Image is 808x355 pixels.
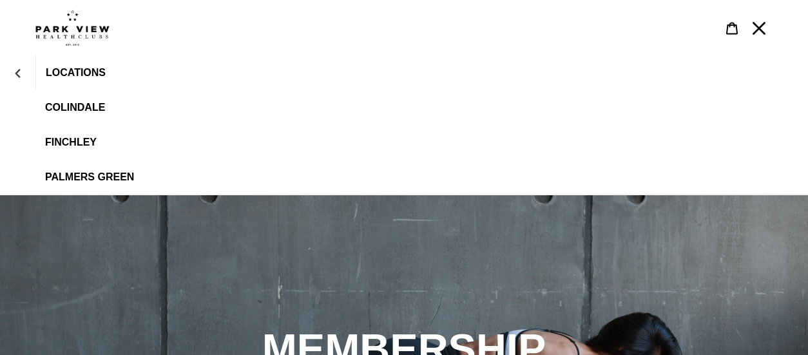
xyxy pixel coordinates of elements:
[35,10,110,46] img: Park view health clubs is a gym near you.
[45,137,97,148] span: Finchley
[45,171,134,183] span: Palmers Green
[45,102,105,113] span: Colindale
[46,67,106,79] span: LOCATIONS
[745,14,773,42] button: Menu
